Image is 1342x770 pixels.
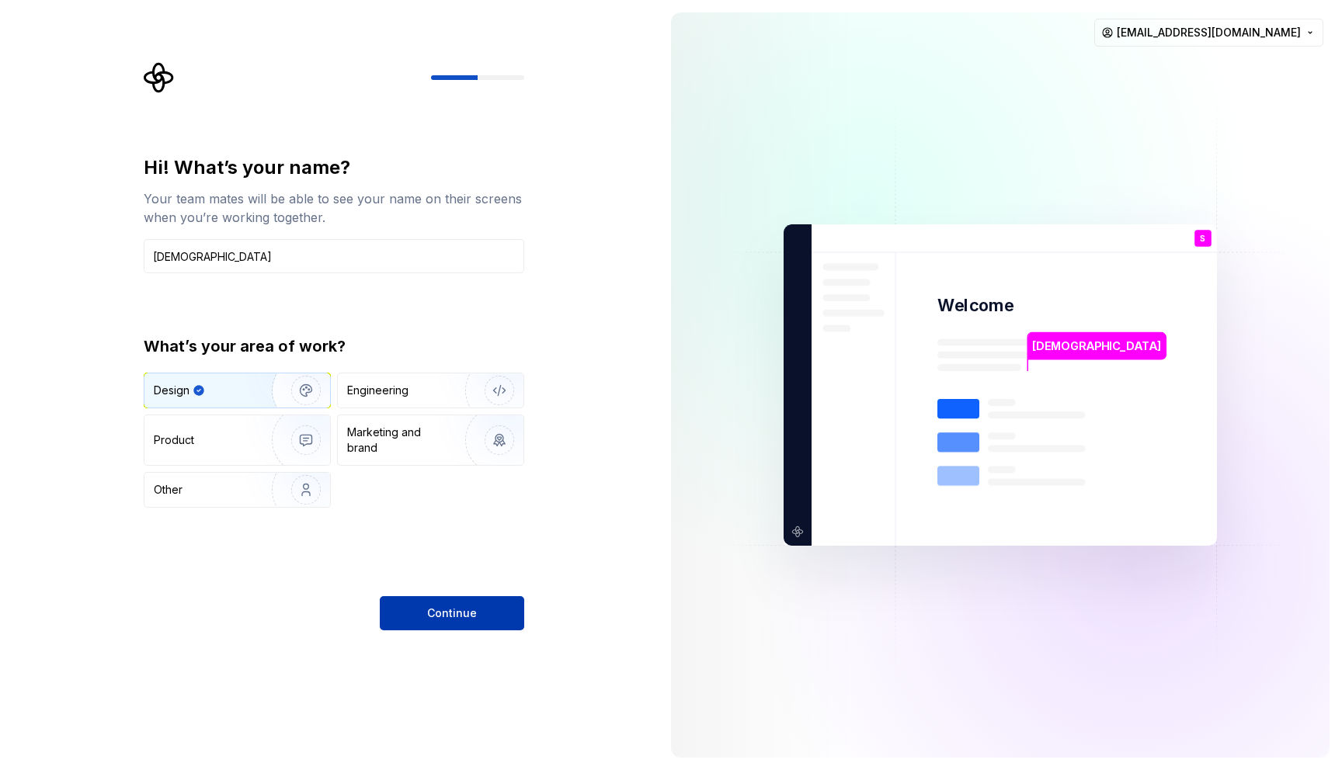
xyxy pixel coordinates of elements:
[347,425,452,456] div: Marketing and brand
[144,335,524,357] div: What’s your area of work?
[427,605,477,621] span: Continue
[144,155,524,180] div: Hi! What’s your name?
[1094,19,1323,47] button: [EMAIL_ADDRESS][DOMAIN_NAME]
[1200,234,1205,243] p: S
[937,294,1013,317] p: Welcome
[380,596,524,630] button: Continue
[144,62,175,93] svg: Supernova Logo
[347,383,409,398] div: Engineering
[154,383,189,398] div: Design
[1117,25,1301,40] span: [EMAIL_ADDRESS][DOMAIN_NAME]
[144,189,524,227] div: Your team mates will be able to see your name on their screens when you’re working together.
[144,239,524,273] input: Han Solo
[154,432,194,448] div: Product
[1032,338,1161,355] p: [DEMOGRAPHIC_DATA]
[154,482,183,498] div: Other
